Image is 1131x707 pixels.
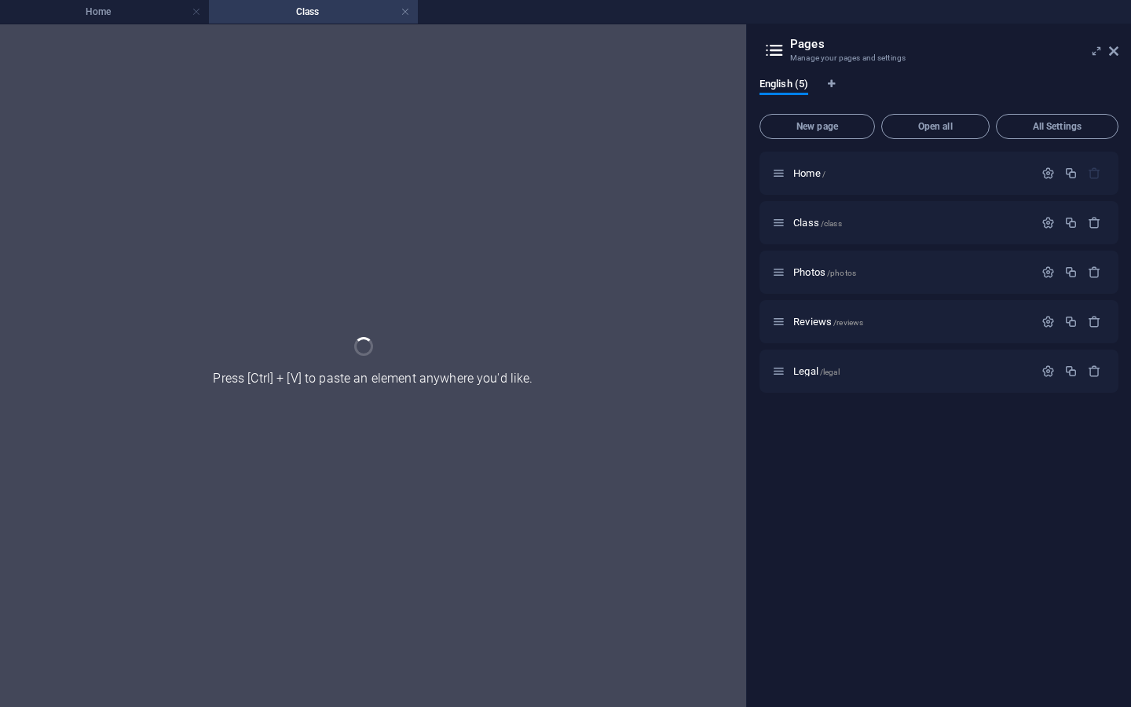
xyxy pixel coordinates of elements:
[1088,364,1101,378] div: Remove
[996,114,1118,139] button: All Settings
[789,267,1034,277] div: Photos/photos
[759,75,808,97] span: English (5)
[793,217,842,229] span: Class
[822,170,825,178] span: /
[1003,122,1111,131] span: All Settings
[793,316,863,328] span: Click to open page
[820,368,840,376] span: /legal
[1088,216,1101,229] div: Remove
[1064,216,1078,229] div: Duplicate
[1064,364,1078,378] div: Duplicate
[1088,315,1101,328] div: Remove
[759,78,1118,108] div: Language Tabs
[1064,315,1078,328] div: Duplicate
[833,318,863,327] span: /reviews
[827,269,856,277] span: /photos
[1041,216,1055,229] div: Settings
[1088,266,1101,279] div: Remove
[793,266,856,278] span: Click to open page
[790,37,1118,51] h2: Pages
[888,122,983,131] span: Open all
[1064,167,1078,180] div: Duplicate
[789,218,1034,228] div: Class/class
[881,114,990,139] button: Open all
[209,3,418,20] h4: Class
[1088,167,1101,180] div: The startpage cannot be deleted
[821,219,842,228] span: /class
[789,366,1034,376] div: Legal/legal
[767,122,868,131] span: New page
[789,317,1034,327] div: Reviews/reviews
[793,365,840,377] span: Click to open page
[790,51,1087,65] h3: Manage your pages and settings
[1041,266,1055,279] div: Settings
[1064,266,1078,279] div: Duplicate
[789,168,1034,178] div: Home/
[1041,315,1055,328] div: Settings
[1041,364,1055,378] div: Settings
[1041,167,1055,180] div: Settings
[759,114,875,139] button: New page
[793,167,825,179] span: Click to open page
